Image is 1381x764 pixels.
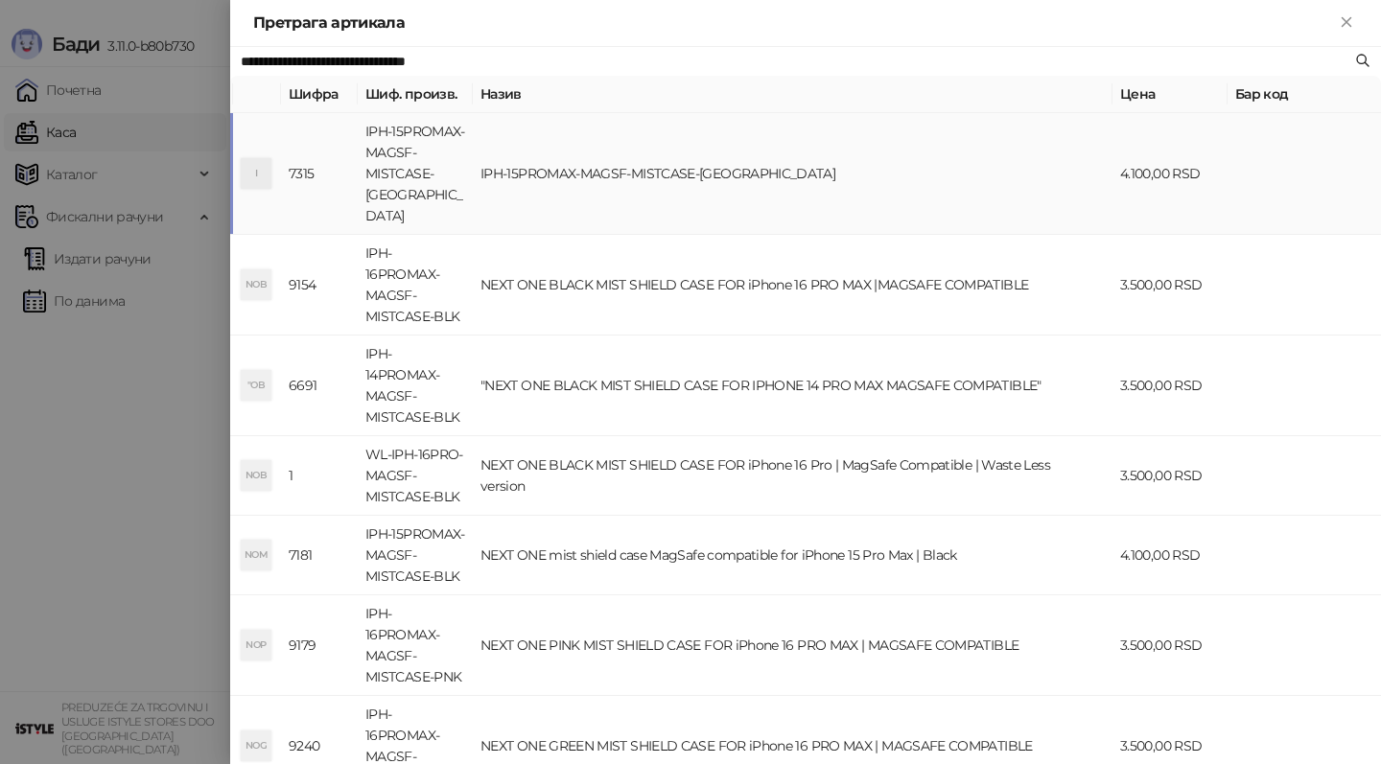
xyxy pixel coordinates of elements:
[473,595,1112,696] td: NEXT ONE PINK MIST SHIELD CASE FOR iPhone 16 PRO MAX | MAGSAFE COMPATIBLE
[358,113,473,235] td: IPH-15PROMAX-MAGSF-MISTCASE-[GEOGRAPHIC_DATA]
[473,235,1112,336] td: NEXT ONE BLACK MIST SHIELD CASE FOR iPhone 16 PRO MAX |MAGSAFE COMPATIBLE
[358,336,473,436] td: IPH-14PROMAX-MAGSF-MISTCASE-BLK
[1112,235,1228,336] td: 3.500,00 RSD
[473,113,1112,235] td: IPH-15PROMAX-MAGSF-MISTCASE-[GEOGRAPHIC_DATA]
[358,235,473,336] td: IPH-16PROMAX-MAGSF-MISTCASE-BLK
[1112,76,1228,113] th: Цена
[1112,595,1228,696] td: 3.500,00 RSD
[281,336,358,436] td: 6691
[241,730,271,761] div: NOG
[281,76,358,113] th: Шифра
[281,516,358,595] td: 7181
[473,76,1112,113] th: Назив
[281,235,358,336] td: 9154
[473,516,1112,595] td: NEXT ONE mist shield case MagSafe compatible for iPhone 15 Pro Max | Black
[281,595,358,696] td: 9179
[358,516,473,595] td: IPH-15PROMAX-MAGSF-MISTCASE-BLK
[241,370,271,401] div: "OB
[1335,12,1358,35] button: Close
[1112,516,1228,595] td: 4.100,00 RSD
[473,436,1112,516] td: NEXT ONE BLACK MIST SHIELD CASE FOR iPhone 16 Pro | MagSafe Compatible | Waste Less version
[281,436,358,516] td: 1
[358,76,473,113] th: Шиф. произв.
[241,630,271,660] div: NOP
[1112,113,1228,235] td: 4.100,00 RSD
[473,336,1112,436] td: "NEXT ONE BLACK MIST SHIELD CASE FOR IPHONE 14 PRO MAX MAGSAFE COMPATIBLE"
[281,113,358,235] td: 7315
[241,540,271,570] div: NOM
[253,12,1335,35] div: Претрага артикала
[241,269,271,300] div: NOB
[358,595,473,696] td: IPH-16PROMAX-MAGSF-MISTCASE-PNK
[1112,336,1228,436] td: 3.500,00 RSD
[241,460,271,491] div: NOB
[358,436,473,516] td: WL-IPH-16PRO-MAGSF-MISTCASE-BLK
[241,158,271,189] div: I
[1112,436,1228,516] td: 3.500,00 RSD
[1228,76,1381,113] th: Бар код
